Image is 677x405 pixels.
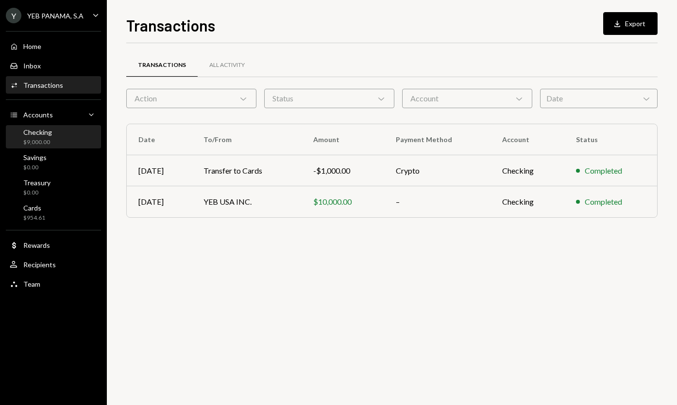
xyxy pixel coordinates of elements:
div: $0.00 [23,163,47,172]
div: Completed [585,165,622,177]
div: [DATE] [138,196,180,208]
div: -$1,000.00 [313,165,372,177]
a: Recipients [6,256,101,273]
div: $9,000.00 [23,138,52,146]
div: $0.00 [23,189,51,197]
th: To/From [192,124,302,155]
button: Export [603,12,658,35]
div: Cards [23,204,45,212]
td: Checking [491,155,564,186]
td: – [384,186,491,217]
th: Account [491,124,564,155]
div: All Activity [209,61,245,69]
div: $10,000.00 [313,196,372,208]
div: Treasury [23,178,51,187]
div: $954.61 [23,214,45,222]
div: YEB PANAMA, S.A [27,12,84,20]
th: Payment Method [384,124,491,155]
td: YEB USA INC. [192,186,302,217]
a: All Activity [198,53,256,78]
th: Status [564,124,657,155]
th: Date [127,124,192,155]
a: Accounts [6,106,101,123]
a: Transactions [126,53,198,78]
div: Rewards [23,241,50,249]
div: Transactions [138,61,186,69]
div: Status [264,89,394,108]
div: Home [23,42,41,50]
div: Y [6,8,21,23]
div: Account [402,89,532,108]
div: Recipients [23,260,56,269]
a: Inbox [6,57,101,74]
a: Team [6,275,101,292]
a: Cards$954.61 [6,201,101,224]
h1: Transactions [126,16,215,35]
th: Amount [302,124,384,155]
div: Savings [23,153,47,162]
div: Action [126,89,256,108]
a: Savings$0.00 [6,150,101,174]
div: Accounts [23,111,53,119]
div: Team [23,280,40,288]
a: Home [6,37,101,55]
a: Checking$9,000.00 [6,125,101,148]
td: Checking [491,186,564,217]
td: Transfer to Cards [192,155,302,186]
div: Checking [23,128,52,136]
a: Transactions [6,76,101,94]
a: Treasury$0.00 [6,176,101,199]
div: Inbox [23,62,41,70]
div: [DATE] [138,165,180,177]
a: Rewards [6,236,101,254]
div: Date [540,89,658,108]
div: Transactions [23,81,63,89]
td: Crypto [384,155,491,186]
div: Completed [585,196,622,208]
